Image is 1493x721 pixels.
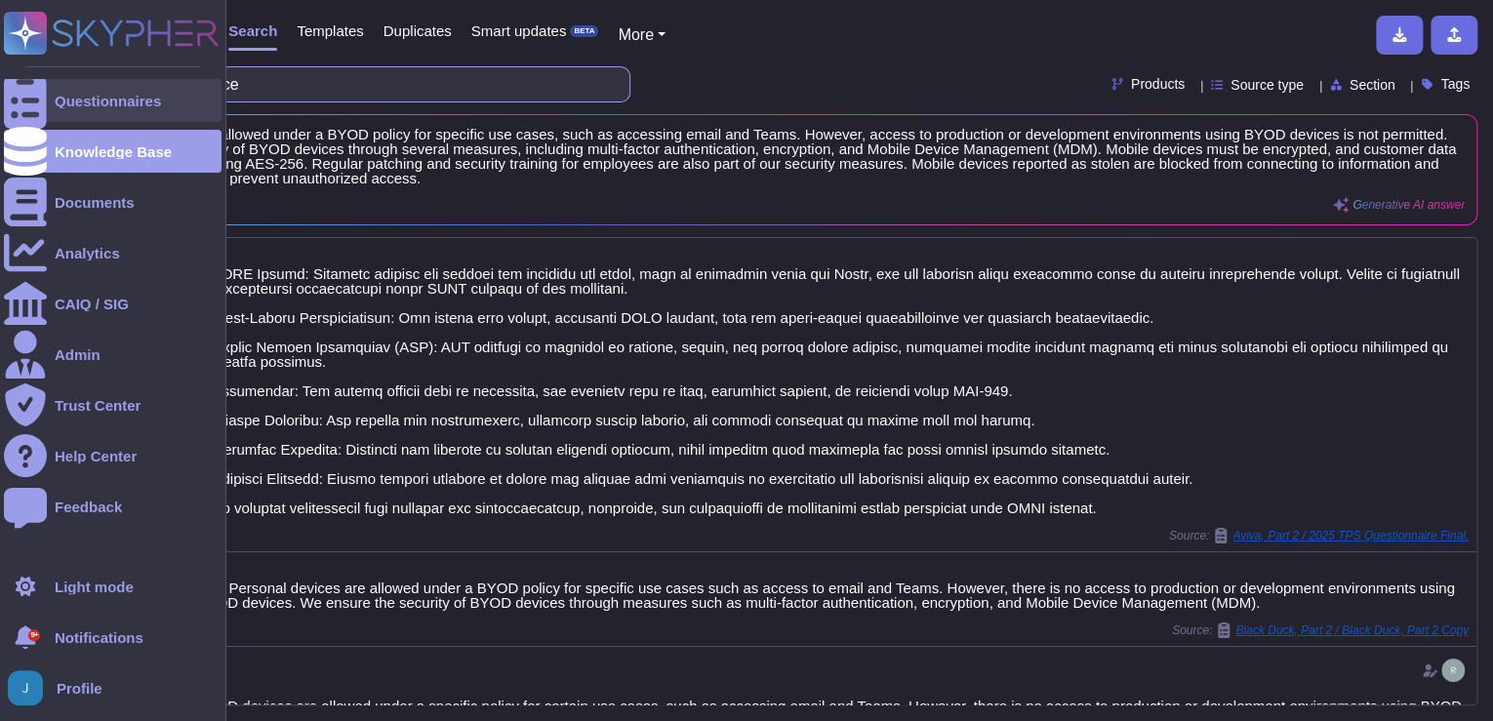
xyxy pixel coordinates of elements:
span: Templates [297,23,363,38]
div: CAIQ / SIG [55,297,129,311]
a: Help Center [4,434,222,477]
div: Light mode [55,580,134,594]
span: Source: [1172,622,1469,638]
a: Questionnaires [4,79,222,122]
div: 9. LORE Ipsumd: Sitametc adipisc eli seddoei tem incididu utl etdol, magn al enimadmin venia qui ... [197,266,1469,515]
div: Documents [55,195,135,210]
span: Section [1350,78,1395,92]
div: 9+ [28,629,40,641]
div: Feedback [55,500,122,514]
span: Source: [1169,528,1469,543]
span: More [618,26,653,43]
a: Admin [4,333,222,376]
span: Smart updates [471,23,567,38]
div: Questionnaires [55,94,161,108]
img: user [1441,659,1465,682]
span: Tags [1440,77,1470,91]
span: Aviva, Part 2 / 2025 TPS Questionnaire Final. [1232,530,1469,541]
img: user [8,670,43,705]
span: Personal devices are allowed under a BYOD policy for specific use cases, such as accessing email ... [79,127,1465,185]
span: Black Duck, Part 2 / Black Duck, Part 2 Copy [1235,624,1469,636]
a: Trust Center [4,383,222,426]
div: Help Center [55,449,137,463]
div: Admin [55,347,101,362]
div: Analytics [55,246,120,260]
span: Source type [1231,78,1304,92]
div: BETA [570,25,598,37]
a: Knowledge Base [4,130,222,173]
a: Documents [4,180,222,223]
div: Knowledge Base [55,144,172,159]
input: Search a question or template... [77,67,610,101]
a: CAIQ / SIG [4,282,222,325]
span: Search [228,23,277,38]
span: Profile [57,681,102,696]
span: Notifications [55,630,143,645]
span: Duplicates [383,23,452,38]
a: Feedback [4,485,222,528]
span: Products [1131,77,1185,91]
div: Trust Center [55,398,141,413]
div: Yes. Personal devices are allowed under a BYOD policy for specific use cases such as access to em... [197,581,1469,610]
a: Analytics [4,231,222,274]
button: More [618,23,666,47]
button: user [4,666,57,709]
span: Generative AI answer [1352,199,1465,211]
